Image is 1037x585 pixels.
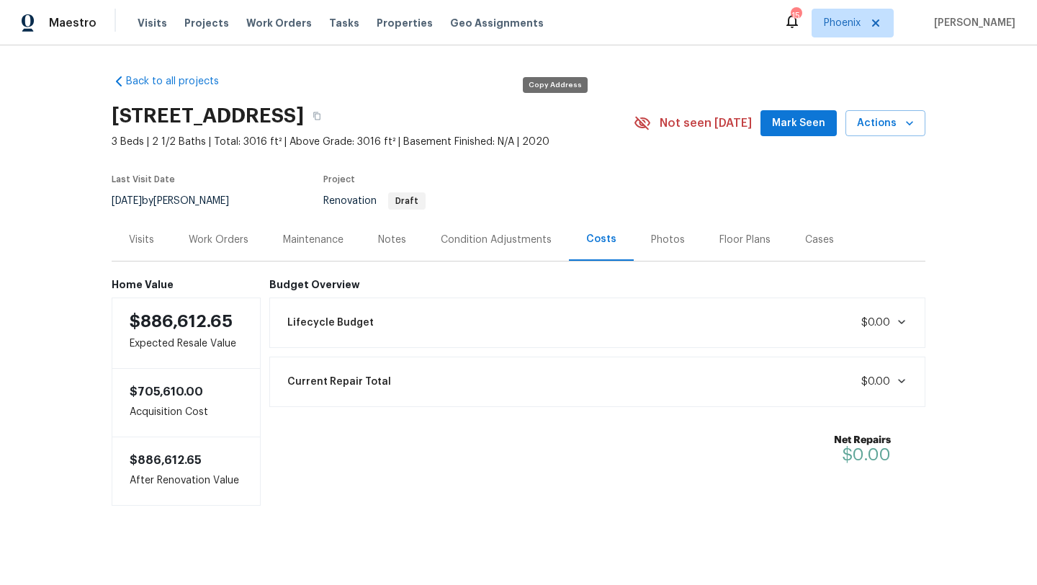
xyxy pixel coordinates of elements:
div: Acquisition Cost [112,369,261,437]
div: Condition Adjustments [441,233,552,247]
span: Phoenix [824,16,861,30]
span: Visits [138,16,167,30]
h6: Home Value [112,279,261,290]
div: Maintenance [283,233,344,247]
span: Current Repair Total [287,375,391,389]
div: Costs [586,232,616,246]
div: After Renovation Value [112,437,261,506]
span: Draft [390,197,424,205]
span: Work Orders [246,16,312,30]
span: Lifecycle Budget [287,316,374,330]
span: $0.00 [861,377,890,387]
span: Tasks [329,18,359,28]
span: Actions [857,115,914,133]
span: $886,612.65 [130,313,233,330]
h6: Budget Overview [269,279,926,290]
div: Notes [378,233,406,247]
div: Work Orders [189,233,248,247]
span: Mark Seen [772,115,825,133]
div: Cases [805,233,834,247]
span: Maestro [49,16,96,30]
h2: [STREET_ADDRESS] [112,109,304,123]
b: Net Repairs [834,433,891,447]
span: Renovation [323,196,426,206]
div: Expected Resale Value [112,298,261,369]
div: Visits [129,233,154,247]
span: Geo Assignments [450,16,544,30]
span: Properties [377,16,433,30]
span: 3 Beds | 2 1/2 Baths | Total: 3016 ft² | Above Grade: 3016 ft² | Basement Finished: N/A | 2020 [112,135,634,149]
span: Projects [184,16,229,30]
a: Back to all projects [112,74,250,89]
div: Photos [651,233,685,247]
span: $886,612.65 [130,455,202,466]
div: Floor Plans [719,233,771,247]
span: $0.00 [861,318,890,328]
span: [PERSON_NAME] [928,16,1015,30]
span: Project [323,175,355,184]
button: Mark Seen [760,110,837,137]
span: Not seen [DATE] [660,116,752,130]
span: $705,610.00 [130,386,203,398]
div: 15 [791,9,801,23]
span: [DATE] [112,196,142,206]
span: Last Visit Date [112,175,175,184]
div: by [PERSON_NAME] [112,192,246,210]
button: Actions [845,110,925,137]
span: $0.00 [842,446,891,463]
